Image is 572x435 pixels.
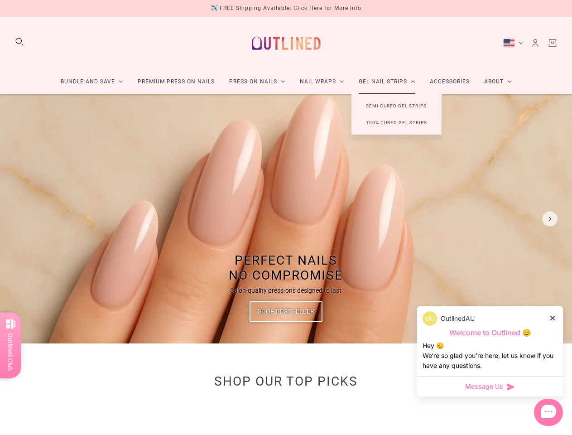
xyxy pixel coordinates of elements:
a: 100% Cured Gel Strips [351,114,442,131]
a: Accessories [423,70,477,94]
a: Account [530,38,540,48]
button: United States [503,39,523,48]
span: Message Us [465,382,503,391]
div: Hey 😊 We‘re so glad you’re here, let us know if you have any questions. [423,341,558,371]
img: data:image/png;base64,iVBORw0KGgoAAAANSUhEUgAAACQAAAAkCAYAAADhAJiYAAAAAXNSR0IArs4c6QAAAW5JREFUWEd... [423,311,437,326]
a: Gel Nail Strips [351,70,423,94]
a: Shop Our Top Picks [214,373,358,388]
p: Salon-quality press-ons designed to last [230,286,341,295]
button: Search [14,37,24,47]
a: Press On Nails [222,70,293,94]
p: OutlinedAU [441,314,475,324]
a: About [477,70,519,94]
a: Bundle and Save [53,70,130,94]
span: Perfect Nails No Compromise [229,252,343,283]
a: Cart [548,38,558,48]
div: ✈️ FREE Shipping Available. Click Here for More Info [211,4,361,13]
a: Nail Wraps [293,70,351,94]
a: Outlined [246,24,326,63]
a: Shop Best Seller [250,301,322,322]
a: Premium Press On Nails [130,70,222,94]
p: Welcome to Outlined 😊 [423,328,558,338]
span: Shop Best Seller [258,301,314,322]
a: Semi Cured Gel Strips [351,97,441,114]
